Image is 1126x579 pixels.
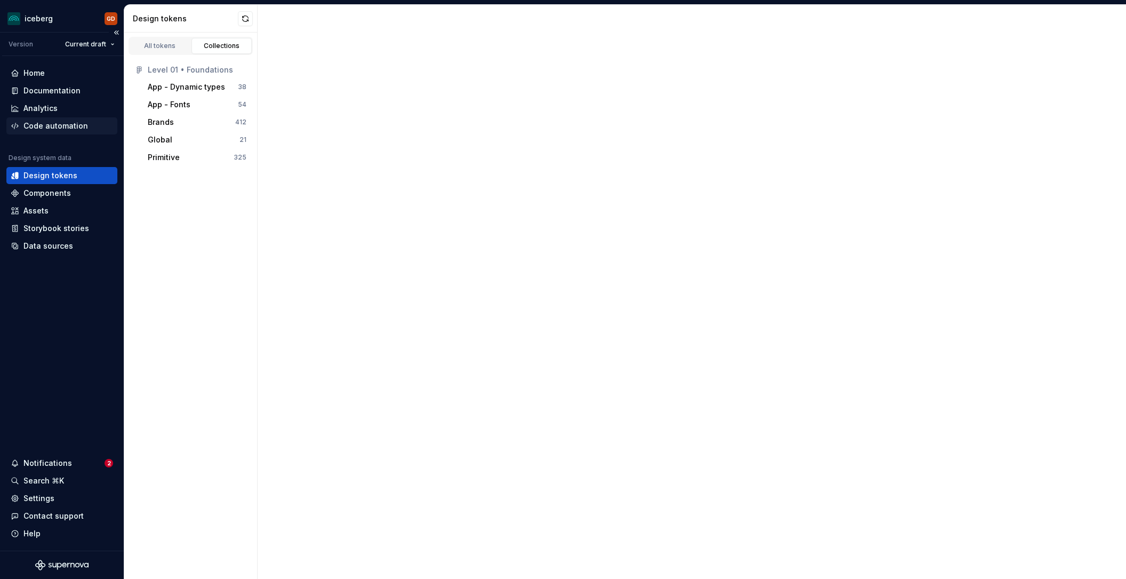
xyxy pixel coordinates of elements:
[6,237,117,255] a: Data sources
[148,65,246,75] div: Level 01 • Foundations
[9,154,71,162] div: Design system data
[133,13,238,24] div: Design tokens
[6,490,117,507] a: Settings
[238,100,246,109] div: 54
[195,42,249,50] div: Collections
[148,117,174,128] div: Brands
[6,220,117,237] a: Storybook stories
[143,131,251,148] button: Global21
[235,118,246,126] div: 412
[23,223,89,234] div: Storybook stories
[107,14,115,23] div: GD
[23,188,71,199] div: Components
[6,117,117,134] a: Code automation
[23,121,88,131] div: Code automation
[23,241,73,251] div: Data sources
[6,472,117,489] button: Search ⌘K
[9,40,33,49] div: Version
[25,13,53,24] div: iceberg
[239,136,246,144] div: 21
[148,99,190,110] div: App - Fonts
[23,475,64,486] div: Search ⌘K
[7,12,20,25] img: 418c6d47-6da6-4103-8b13-b5999f8989a1.png
[6,455,117,472] button: Notifications2
[234,153,246,162] div: 325
[23,493,54,504] div: Settings
[109,25,124,40] button: Collapse sidebar
[23,85,81,96] div: Documentation
[6,507,117,525] button: Contact support
[143,96,251,113] button: App - Fonts54
[143,78,251,96] button: App - Dynamic types38
[143,114,251,131] button: Brands412
[148,152,180,163] div: Primitive
[23,511,84,521] div: Contact support
[6,82,117,99] a: Documentation
[238,83,246,91] div: 38
[23,458,72,469] div: Notifications
[105,459,113,467] span: 2
[35,560,89,570] svg: Supernova Logo
[60,37,119,52] button: Current draft
[65,40,106,49] span: Current draft
[143,149,251,166] button: Primitive325
[23,528,41,539] div: Help
[23,68,45,78] div: Home
[6,185,117,202] a: Components
[23,170,77,181] div: Design tokens
[148,134,172,145] div: Global
[6,65,117,82] a: Home
[6,100,117,117] a: Analytics
[6,202,117,219] a: Assets
[6,167,117,184] a: Design tokens
[133,42,187,50] div: All tokens
[2,7,122,30] button: icebergGD
[23,205,49,216] div: Assets
[148,82,225,92] div: App - Dynamic types
[23,103,58,114] div: Analytics
[6,525,117,542] button: Help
